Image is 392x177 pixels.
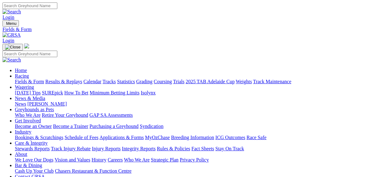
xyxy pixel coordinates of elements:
[141,90,156,95] a: Isolynx
[186,79,235,84] a: 2025 TAB Adelaide Cup
[215,146,244,151] a: Stay On Track
[140,124,163,129] a: Syndication
[15,146,50,151] a: Stewards Reports
[2,51,57,57] input: Search
[15,163,42,168] a: Bar & Dining
[42,112,88,118] a: Retire Your Greyhound
[15,135,63,140] a: Bookings & Scratchings
[5,45,20,50] img: Close
[253,79,291,84] a: Track Maintenance
[2,27,390,32] a: Fields & Form
[15,146,390,152] div: Care & Integrity
[99,135,144,140] a: Applications & Forms
[15,107,54,112] a: Greyhounds as Pets
[90,90,139,95] a: Minimum Betting Limits
[15,68,27,73] a: Home
[2,32,21,38] img: GRSA
[92,146,121,151] a: Injury Reports
[90,124,139,129] a: Purchasing a Greyhound
[15,168,390,174] div: Bar & Dining
[108,157,123,162] a: Careers
[55,157,90,162] a: Vision and Values
[136,79,152,84] a: Grading
[15,135,390,140] div: Industry
[15,168,54,174] a: Cash Up Your Club
[145,135,170,140] a: MyOzChase
[15,96,45,101] a: News & Media
[173,79,184,84] a: Trials
[64,135,98,140] a: Schedule of Fees
[15,129,31,134] a: Industry
[192,146,214,151] a: Fact Sheets
[236,79,252,84] a: Weights
[154,79,172,84] a: Coursing
[15,157,53,162] a: We Love Our Dogs
[15,84,34,90] a: Wagering
[2,44,23,51] button: Toggle navigation
[45,79,82,84] a: Results & Replays
[2,15,14,20] a: Login
[246,135,266,140] a: Race Safe
[42,90,63,95] a: SUREpick
[15,79,390,84] div: Racing
[90,112,133,118] a: GAP SA Assessments
[15,152,27,157] a: About
[15,157,390,163] div: About
[15,90,41,95] a: [DATE] Tips
[64,90,89,95] a: How To Bet
[171,135,214,140] a: Breeding Information
[27,101,67,107] a: [PERSON_NAME]
[103,79,116,84] a: Tracks
[15,90,390,96] div: Wagering
[55,168,131,174] a: Chasers Restaurant & Function Centre
[151,157,178,162] a: Strategic Plan
[15,79,44,84] a: Fields & Form
[2,38,14,43] a: Login
[180,157,209,162] a: Privacy Policy
[15,124,52,129] a: Become an Owner
[53,124,88,129] a: Become a Trainer
[15,112,390,118] div: Greyhounds as Pets
[15,118,41,123] a: Get Involved
[15,73,29,79] a: Racing
[91,157,106,162] a: History
[215,135,245,140] a: ICG Outcomes
[15,112,41,118] a: Who We Are
[15,101,26,107] a: News
[2,9,21,15] img: Search
[2,20,19,27] button: Toggle navigation
[15,101,390,107] div: News & Media
[157,146,190,151] a: Rules & Policies
[2,2,57,9] input: Search
[2,57,21,63] img: Search
[83,79,101,84] a: Calendar
[117,79,135,84] a: Statistics
[15,124,390,129] div: Get Involved
[24,43,29,48] img: logo-grsa-white.png
[124,157,150,162] a: Who We Are
[6,21,16,26] span: Menu
[15,140,48,146] a: Care & Integrity
[51,146,90,151] a: Track Injury Rebate
[122,146,156,151] a: Integrity Reports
